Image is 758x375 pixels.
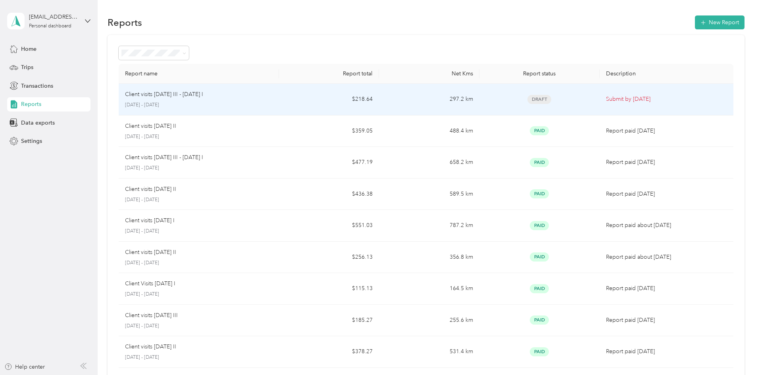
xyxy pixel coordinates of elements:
[530,315,549,325] span: Paid
[125,153,203,162] p: Client visits [DATE] III - [DATE] I
[379,273,479,305] td: 164.5 km
[125,323,273,330] p: [DATE] - [DATE]
[279,179,379,210] td: $436.38
[125,228,273,235] p: [DATE] - [DATE]
[279,305,379,337] td: $185.27
[530,189,549,198] span: Paid
[606,253,727,262] p: Report paid about [DATE]
[606,95,727,104] p: Submit by [DATE]
[379,179,479,210] td: 589.5 km
[125,279,175,288] p: Client Visits [DATE] I
[606,316,727,325] p: Report paid [DATE]
[379,64,479,84] th: Net Kms
[125,90,203,99] p: Client visits [DATE] III - [DATE] I
[125,354,273,361] p: [DATE] - [DATE]
[21,82,53,90] span: Transactions
[527,95,551,104] span: Draft
[486,70,593,77] div: Report status
[279,273,379,305] td: $115.13
[530,284,549,293] span: Paid
[21,63,33,71] span: Trips
[125,248,176,257] p: Client visits [DATE] II
[119,64,279,84] th: Report name
[530,126,549,135] span: Paid
[379,115,479,147] td: 488.4 km
[606,221,727,230] p: Report paid about [DATE]
[606,127,727,135] p: Report paid [DATE]
[125,122,176,131] p: Client visits [DATE] II
[21,119,55,127] span: Data exports
[714,331,758,375] iframe: Everlance-gr Chat Button Frame
[125,216,175,225] p: Client visits [DATE] I
[29,24,71,29] div: Personal dashboard
[695,15,745,29] button: New Report
[125,342,176,351] p: Client visits [DATE] II
[4,363,45,371] button: Help center
[29,13,79,21] div: [EMAIL_ADDRESS][DOMAIN_NAME]
[530,347,549,356] span: Paid
[125,260,273,267] p: [DATE] - [DATE]
[606,158,727,167] p: Report paid [DATE]
[125,291,273,298] p: [DATE] - [DATE]
[279,64,379,84] th: Report total
[21,45,37,53] span: Home
[379,336,479,368] td: 531.4 km
[379,84,479,115] td: 297.2 km
[379,242,479,273] td: 356.8 km
[279,147,379,179] td: $477.19
[279,242,379,273] td: $256.13
[125,165,273,172] p: [DATE] - [DATE]
[379,147,479,179] td: 658.2 km
[125,102,273,109] p: [DATE] - [DATE]
[125,196,273,204] p: [DATE] - [DATE]
[279,115,379,147] td: $359.05
[606,284,727,293] p: Report paid [DATE]
[279,84,379,115] td: $218.64
[379,210,479,242] td: 787.2 km
[606,190,727,198] p: Report paid [DATE]
[530,221,549,230] span: Paid
[21,100,41,108] span: Reports
[379,305,479,337] td: 255.6 km
[606,347,727,356] p: Report paid [DATE]
[279,210,379,242] td: $551.03
[125,133,273,140] p: [DATE] - [DATE]
[125,311,178,320] p: Client visits [DATE] III
[600,64,733,84] th: Description
[279,336,379,368] td: $378.27
[125,185,176,194] p: Client visits [DATE] II
[108,18,142,27] h1: Reports
[530,252,549,262] span: Paid
[21,137,42,145] span: Settings
[530,158,549,167] span: Paid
